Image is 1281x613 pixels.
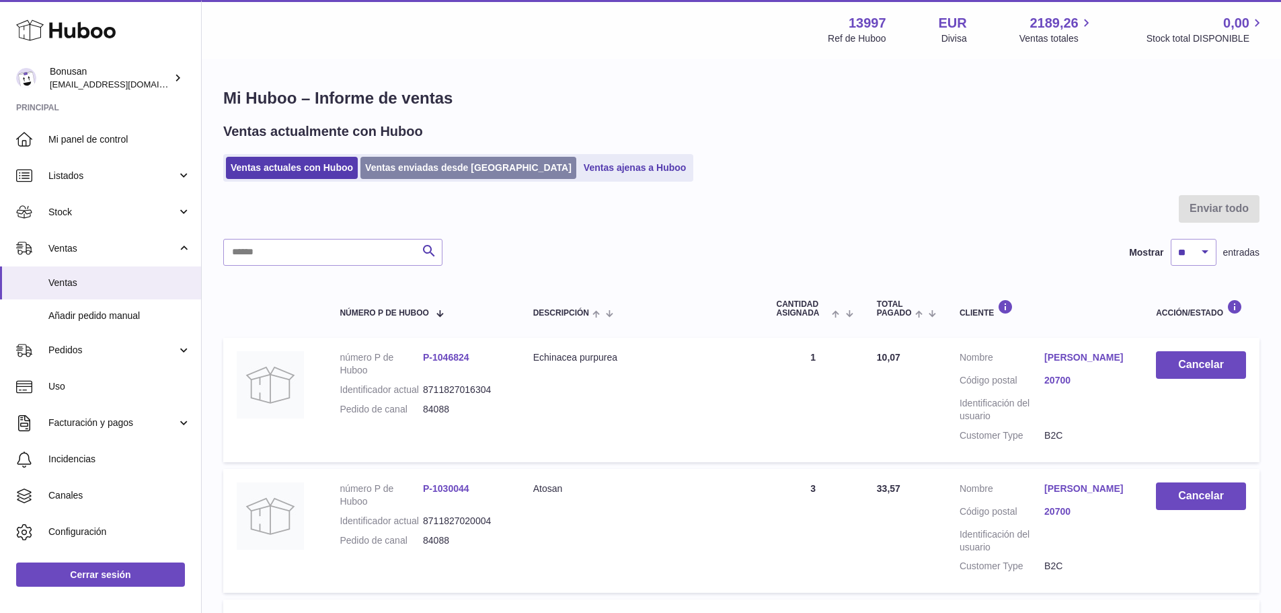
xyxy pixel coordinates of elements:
dt: Identificador actual [340,384,423,396]
dd: 84088 [423,534,506,547]
div: Cliente [960,299,1129,318]
a: Ventas actuales con Huboo [226,157,358,179]
span: entradas [1223,246,1259,259]
a: 20700 [1044,505,1129,518]
span: Cantidad ASIGNADA [776,300,828,318]
h2: Ventas actualmente con Huboo [223,122,423,141]
span: [EMAIL_ADDRESS][DOMAIN_NAME] [50,79,198,89]
a: Ventas enviadas desde [GEOGRAPHIC_DATA] [360,157,576,179]
dt: Identificador actual [340,515,423,528]
dt: Pedido de canal [340,403,423,416]
button: Cancelar [1156,482,1246,510]
span: Canales [48,489,191,502]
dt: número P de Huboo [340,482,423,508]
span: Stock [48,206,177,219]
span: Stock total DISPONIBLE [1147,32,1265,45]
td: 1 [763,338,863,462]
div: Divisa [941,32,967,45]
dt: Código postal [960,374,1044,390]
span: Total pagado [877,300,912,318]
img: no-photo.jpg [237,351,304,419]
a: Ventas ajenas a Huboo [579,157,691,179]
img: no-photo.jpg [237,482,304,550]
a: P-1030044 [423,483,469,494]
div: Ref de Huboo [828,32,886,45]
div: Bonusan [50,65,171,91]
span: Ventas [48,242,177,255]
label: Mostrar [1129,246,1163,259]
a: 2189,26 Ventas totales [1019,14,1094,45]
img: internalAdmin-13997@internal.huboo.com [16,68,36,88]
td: 3 [763,469,863,593]
div: Echinacea purpurea [533,351,750,364]
strong: 13997 [849,14,886,32]
h1: Mi Huboo – Informe de ventas [223,87,1259,109]
dt: Identificación del usuario [960,397,1044,423]
dd: 8711827016304 [423,384,506,396]
span: Pedidos [48,344,177,357]
button: Cancelar [1156,351,1246,379]
dt: Identificación del usuario [960,528,1044,554]
span: Ventas totales [1019,32,1094,45]
a: Cerrar sesión [16,563,185,587]
span: Descripción [533,309,589,318]
dd: 8711827020004 [423,515,506,528]
span: Uso [48,380,191,393]
div: Atosan [533,482,750,495]
a: [PERSON_NAME] [1044,351,1129,364]
a: [PERSON_NAME] [1044,482,1129,495]
dt: Código postal [960,505,1044,521]
dt: Nombre [960,351,1044,367]
a: P-1046824 [423,352,469,363]
span: 33,57 [877,483,900,494]
div: Acción/Estado [1156,299,1246,318]
span: Mi panel de control [48,133,191,146]
span: Facturación y pagos [48,417,177,429]
dd: B2C [1044,429,1129,442]
dt: número P de Huboo [340,351,423,377]
dt: Customer Type [960,429,1044,442]
dt: Pedido de canal [340,534,423,547]
span: Configuración [48,526,191,538]
span: número P de Huboo [340,309,428,318]
dd: B2C [1044,560,1129,573]
a: 0,00 Stock total DISPONIBLE [1147,14,1265,45]
span: Listados [48,170,177,182]
dd: 84088 [423,403,506,416]
span: Ventas [48,277,191,289]
a: 20700 [1044,374,1129,387]
span: 2189,26 [1030,14,1078,32]
span: 10,07 [877,352,900,363]
dt: Customer Type [960,560,1044,573]
span: Añadir pedido manual [48,310,191,322]
span: 0,00 [1223,14,1249,32]
dt: Nombre [960,482,1044,499]
span: Incidencias [48,453,191,466]
strong: EUR [939,14,967,32]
